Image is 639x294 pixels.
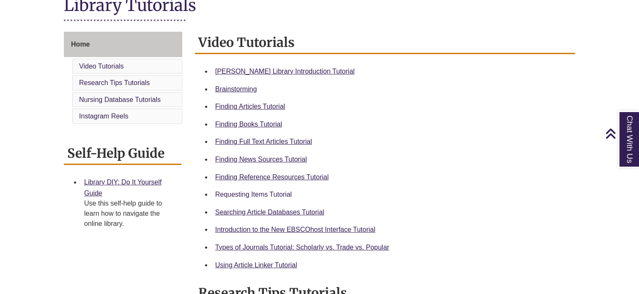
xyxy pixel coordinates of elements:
a: Finding News Sources Tutorial [215,156,307,163]
a: [PERSON_NAME] Library Introduction Tutorial [215,68,355,75]
a: Back to Top [605,128,637,139]
a: Searching Article Databases Tutorial [215,209,324,216]
a: Introduction to the New EBSCOhost Interface Tutorial [215,226,376,233]
a: Types of Journals Tutorial: Scholarly vs. Trade vs. Popular [215,244,389,251]
a: Finding Full Text Articles Tutorial [215,138,312,145]
a: Home [64,32,182,57]
span: Home [71,41,90,48]
a: Research Tips Tutorials [79,79,150,86]
a: Instagram Reels [79,113,129,120]
a: Finding Reference Resources Tutorial [215,173,329,181]
h2: Self-Help Guide [64,143,181,165]
a: Video Tutorials [79,63,124,70]
div: Use this self-help guide to learn how to navigate the online library. [84,198,175,229]
h2: Video Tutorials [195,32,575,54]
a: Finding Books Tutorial [215,121,282,128]
a: Finding Articles Tutorial [215,103,285,110]
a: Nursing Database Tutorials [79,96,161,103]
a: Requesting Items Tutorial [215,191,292,198]
a: Using Article Linker Tutorial [215,261,297,269]
div: Guide Page Menu [64,32,182,126]
a: Brainstorming [215,85,257,93]
a: Library DIY: Do It Yourself Guide [84,179,162,197]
